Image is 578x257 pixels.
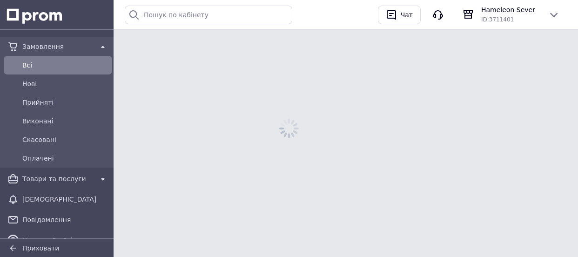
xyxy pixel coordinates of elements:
[22,195,108,204] span: [DEMOGRAPHIC_DATA]
[22,174,94,183] span: Товари та послуги
[125,6,292,24] input: Пошук по кабінету
[22,135,108,144] span: Скасовані
[22,42,94,51] span: Замовлення
[399,8,415,22] div: Чат
[22,116,108,126] span: Виконані
[22,244,59,252] span: Приховати
[22,236,94,245] span: Каталог ProSale
[22,61,108,70] span: Всi
[481,5,541,14] span: Hameleon Sever
[481,16,514,23] span: ID: 3711401
[378,6,421,24] button: Чат
[22,215,108,224] span: Повідомлення
[22,98,108,107] span: Прийняті
[22,79,108,88] span: Нові
[22,154,108,163] span: Оплачені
